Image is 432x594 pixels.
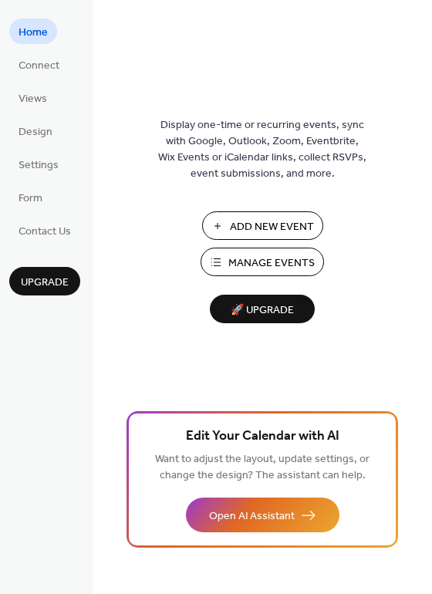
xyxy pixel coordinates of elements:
[19,124,52,140] span: Design
[158,117,366,182] span: Display one-time or recurring events, sync with Google, Outlook, Zoom, Eventbrite, Wix Events or ...
[230,219,314,235] span: Add New Event
[9,151,68,177] a: Settings
[19,224,71,240] span: Contact Us
[19,25,48,41] span: Home
[202,211,323,240] button: Add New Event
[19,58,59,74] span: Connect
[186,498,339,532] button: Open AI Assistant
[19,157,59,174] span: Settings
[186,426,339,447] span: Edit Your Calendar with AI
[155,449,370,486] span: Want to adjust the layout, update settings, or change the design? The assistant can help.
[9,118,62,143] a: Design
[21,275,69,291] span: Upgrade
[9,267,80,295] button: Upgrade
[209,508,295,525] span: Open AI Assistant
[219,300,305,321] span: 🚀 Upgrade
[9,85,56,110] a: Views
[9,52,69,77] a: Connect
[228,255,315,272] span: Manage Events
[9,218,80,243] a: Contact Us
[9,19,57,44] a: Home
[210,295,315,323] button: 🚀 Upgrade
[9,184,52,210] a: Form
[201,248,324,276] button: Manage Events
[19,91,47,107] span: Views
[19,191,42,207] span: Form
